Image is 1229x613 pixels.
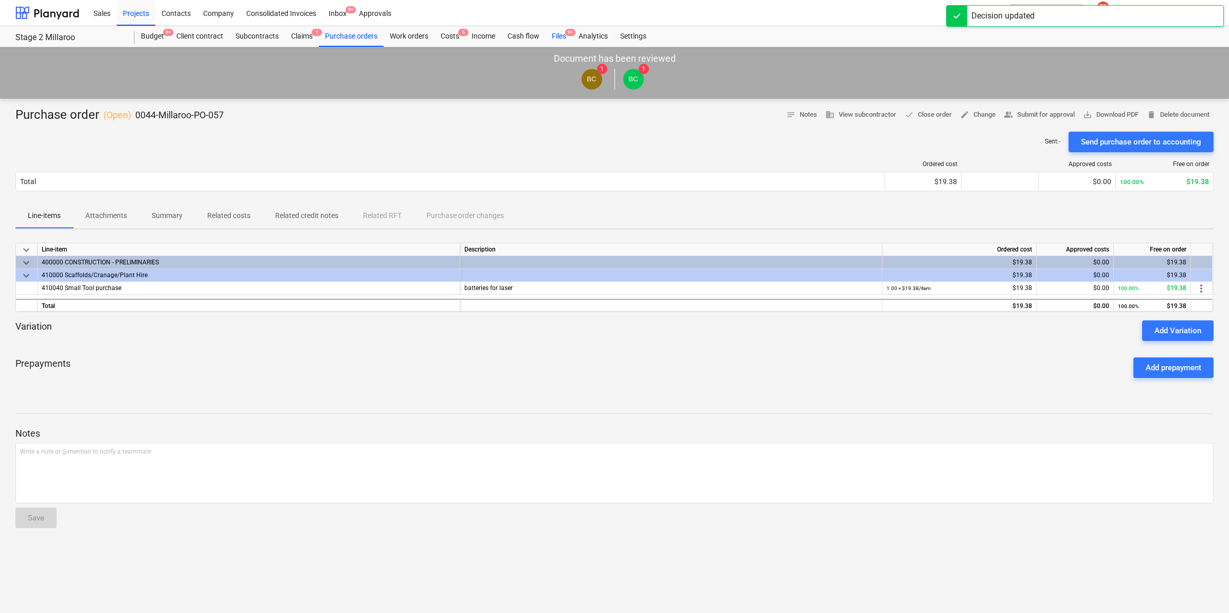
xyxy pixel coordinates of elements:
button: Submit for approval [1000,107,1079,123]
a: Cash flow [501,26,546,47]
button: Download PDF [1079,107,1143,123]
span: keyboard_arrow_down [20,269,32,282]
a: Budget9+ [135,26,170,47]
p: Attachments [85,210,127,221]
a: Analytics [572,26,614,47]
div: $19.38 [1118,282,1186,295]
div: $19.38 [1120,177,1209,186]
div: batteries for laser [464,282,878,295]
span: 1 [597,64,607,74]
span: Download PDF [1083,109,1138,121]
button: Change [956,107,1000,123]
div: $19.38 [887,256,1032,269]
button: Send purchase order to accounting [1069,132,1214,152]
button: Close order [900,107,956,123]
small: 100.00% [1118,285,1138,291]
div: $19.38 [1118,300,1186,313]
span: 9+ [346,6,356,13]
p: Summary [152,210,183,221]
a: Income [465,26,501,47]
p: ( Open ) [103,109,131,121]
div: $19.38 [887,282,1032,295]
div: Total [38,299,460,312]
div: Approved costs [1043,160,1112,168]
p: Line-items [28,210,61,221]
div: $19.38 [887,300,1032,313]
span: 1 [639,64,649,74]
div: Free on order [1114,243,1191,256]
span: BC [587,75,597,83]
div: $0.00 [1043,177,1111,186]
span: View subcontractor [825,109,896,121]
span: notes [786,110,796,119]
span: Delete document [1147,109,1209,121]
p: Document has been reviewed [554,52,676,65]
button: Add Variation [1142,320,1214,341]
div: Add Variation [1154,324,1201,337]
span: 410040 Small Tool purchase [42,284,121,292]
span: business [825,110,835,119]
div: $0.00 [1041,269,1109,282]
p: Related costs [207,210,250,221]
small: 1.00 × $19.38 / item [887,285,931,291]
div: Costs [435,26,465,47]
span: delete [1147,110,1156,119]
span: save_alt [1083,110,1092,119]
button: Notes [782,107,821,123]
div: Settings [614,26,653,47]
span: done [905,110,914,119]
span: keyboard_arrow_down [20,257,32,269]
p: Notes [15,427,1214,440]
span: BC [628,75,638,83]
button: View subcontractor [821,107,900,123]
div: $19.38 [1118,256,1186,269]
div: Decision updated [971,10,1035,22]
div: Files [546,26,572,47]
a: Subcontracts [229,26,285,47]
p: Related credit notes [275,210,338,221]
div: Budget [135,26,170,47]
span: 1 [312,29,322,36]
a: Client contract [170,26,229,47]
a: Purchase orders [319,26,384,47]
button: Add prepayment [1133,357,1214,378]
small: 100.00% [1120,178,1144,186]
p: Sent : - [1045,137,1060,146]
span: Notes [786,109,817,121]
a: Work orders [384,26,435,47]
div: $19.38 [1118,269,1186,282]
button: Delete document [1143,107,1214,123]
div: Claims [285,26,319,47]
div: $0.00 [1041,256,1109,269]
span: 9+ [565,29,575,36]
div: Approved costs [1037,243,1114,256]
span: 9+ [163,29,173,36]
span: keyboard_arrow_down [20,244,32,256]
a: Costs6 [435,26,465,47]
div: $0.00 [1041,282,1109,295]
span: 6 [458,29,468,36]
span: Change [960,109,996,121]
div: Billy Campbell [582,69,602,89]
p: Variation [15,320,52,341]
span: Close order [905,109,952,121]
span: Submit for approval [1004,109,1075,121]
span: edit [960,110,969,119]
span: more_vert [1195,282,1207,295]
span: people_alt [1004,110,1013,119]
div: 400000 CONSTRUCTION - PRELIMINARIES [42,256,456,268]
div: Line-item [38,243,460,256]
p: 0044-Millaroo-PO-057 [135,109,224,121]
div: Ordered cost [889,160,957,168]
div: $0.00 [1041,300,1109,313]
div: Billy Campbell [623,69,644,89]
small: 100.00% [1118,303,1138,309]
div: Description [460,243,882,256]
